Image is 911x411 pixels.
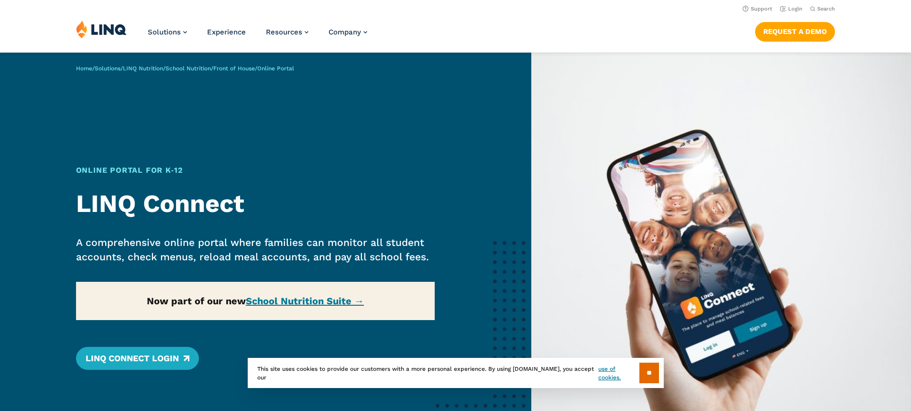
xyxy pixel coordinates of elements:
a: Request a Demo [755,22,835,41]
nav: Button Navigation [755,20,835,41]
strong: LINQ Connect [76,189,244,218]
a: use of cookies. [598,365,639,382]
span: Resources [266,28,302,36]
a: Front of House [213,65,255,72]
a: LINQ Nutrition [123,65,163,72]
a: Solutions [148,28,187,36]
div: This site uses cookies to provide our customers with a more personal experience. By using [DOMAIN... [248,358,664,388]
strong: Now part of our new [147,295,364,307]
span: Company [329,28,361,36]
a: Support [743,6,772,12]
span: Solutions [148,28,181,36]
nav: Primary Navigation [148,20,367,52]
img: LINQ | K‑12 Software [76,20,127,38]
a: School Nutrition [165,65,211,72]
a: Solutions [95,65,121,72]
a: School Nutrition Suite → [246,295,364,307]
a: Home [76,65,92,72]
span: Search [817,6,835,12]
p: A comprehensive online portal where families can monitor all student accounts, check menus, reloa... [76,235,435,264]
a: Company [329,28,367,36]
span: / / / / / [76,65,294,72]
button: Open Search Bar [810,5,835,12]
a: LINQ Connect Login [76,347,199,370]
h1: Online Portal for K‑12 [76,165,435,176]
span: Online Portal [257,65,294,72]
a: Experience [207,28,246,36]
a: Login [780,6,802,12]
a: Resources [266,28,308,36]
